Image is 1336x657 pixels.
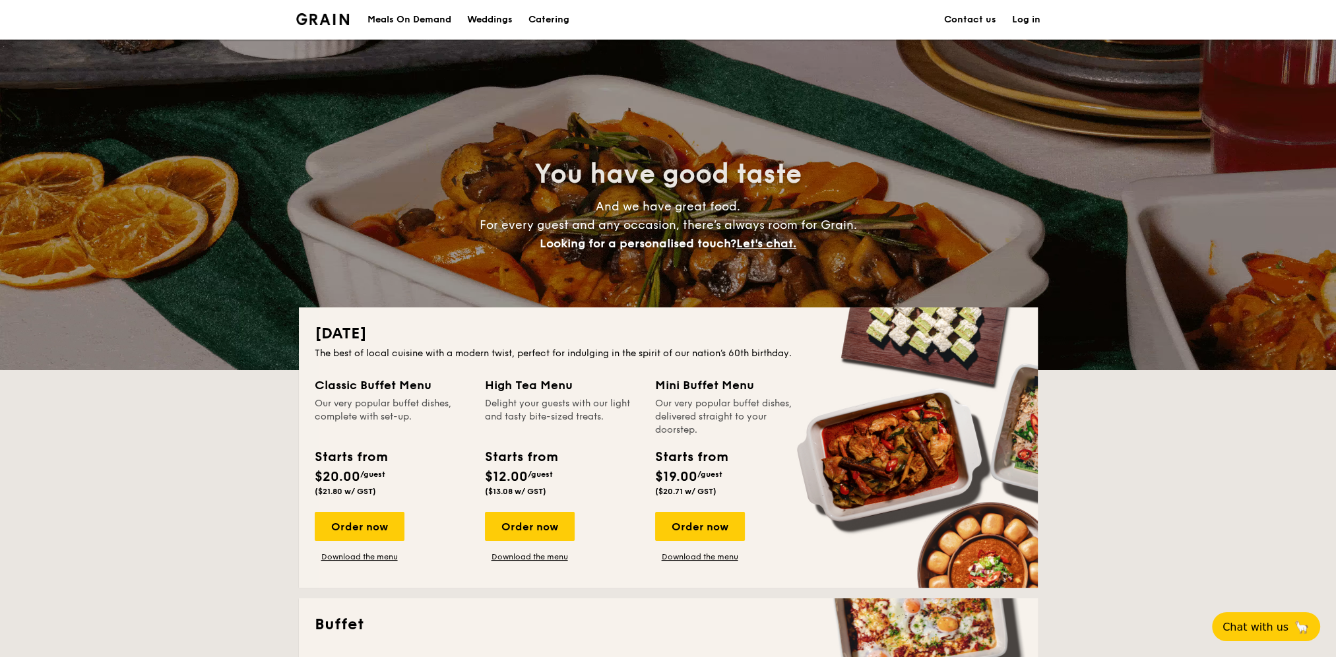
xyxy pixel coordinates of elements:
[485,447,557,467] div: Starts from
[485,397,639,437] div: Delight your guests with our light and tasty bite-sized treats.
[296,13,350,25] img: Grain
[315,347,1022,360] div: The best of local cuisine with a modern twist, perfect for indulging in the spirit of our nation’...
[697,470,722,479] span: /guest
[485,376,639,394] div: High Tea Menu
[655,487,716,496] span: ($20.71 w/ GST)
[485,512,575,541] div: Order now
[315,323,1022,344] h2: [DATE]
[655,397,810,437] div: Our very popular buffet dishes, delivered straight to your doorstep.
[528,470,553,479] span: /guest
[315,376,469,394] div: Classic Buffet Menu
[655,469,697,485] span: $19.00
[485,469,528,485] span: $12.00
[485,551,575,562] a: Download the menu
[540,236,736,251] span: Looking for a personalised touch?
[485,487,546,496] span: ($13.08 w/ GST)
[315,512,404,541] div: Order now
[315,487,376,496] span: ($21.80 w/ GST)
[655,512,745,541] div: Order now
[655,376,810,394] div: Mini Buffet Menu
[655,447,727,467] div: Starts from
[480,199,857,251] span: And we have great food. For every guest and any occasion, there’s always room for Grain.
[315,447,387,467] div: Starts from
[315,551,404,562] a: Download the menu
[315,469,360,485] span: $20.00
[296,13,350,25] a: Logotype
[1212,612,1320,641] button: Chat with us🦙
[534,158,802,190] span: You have good taste
[360,470,385,479] span: /guest
[1294,619,1310,635] span: 🦙
[655,551,745,562] a: Download the menu
[315,614,1022,635] h2: Buffet
[1223,621,1288,633] span: Chat with us
[736,236,796,251] span: Let's chat.
[315,397,469,437] div: Our very popular buffet dishes, complete with set-up.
